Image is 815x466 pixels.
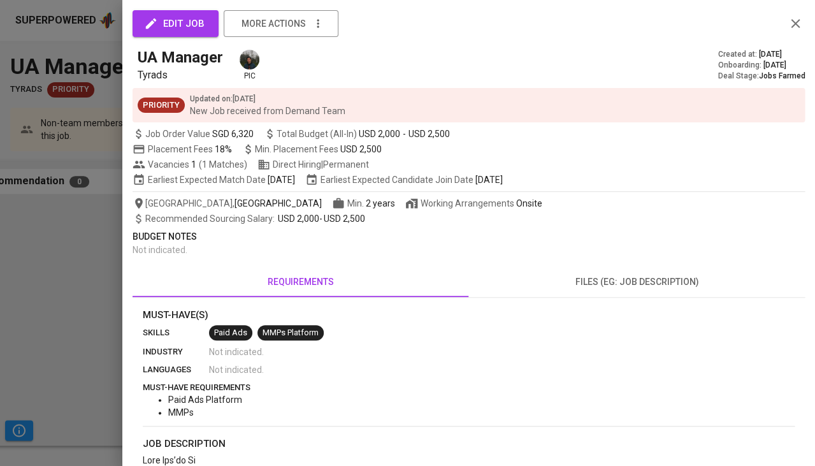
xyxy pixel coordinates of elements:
[234,197,322,210] span: [GEOGRAPHIC_DATA]
[133,158,247,171] span: Vacancies ( 1 Matches )
[324,214,365,224] span: USD 2,500
[145,214,277,224] span: Recommended Sourcing Salary :
[138,69,168,81] span: Tyrads
[138,99,185,112] span: Priority
[224,10,338,37] button: more actions
[133,230,805,244] p: Budget Notes
[264,127,450,140] span: Total Budget (All-In)
[718,49,805,60] div: Created at :
[340,144,382,154] span: USD 2,500
[143,381,795,394] p: must-have requirements
[257,327,324,339] span: MMPs Platform
[758,49,781,60] span: [DATE]
[255,144,382,154] span: Min. Placement Fees
[516,197,542,210] div: Onsite
[209,363,264,376] span: Not indicated .
[143,326,209,339] p: skills
[143,346,209,358] p: industry
[168,395,242,405] span: Paid Ads Platform
[238,48,261,82] div: pic
[405,197,542,210] span: Working Arrangements
[145,212,365,225] span: -
[140,274,461,290] span: requirements
[278,214,319,224] span: USD 2,000
[147,15,205,32] span: edit job
[240,50,259,69] img: glenn@glints.com
[148,144,232,154] span: Placement Fees
[403,127,406,140] span: -
[359,127,400,140] span: USD 2,000
[242,16,306,32] span: more actions
[133,127,254,140] span: Job Order Value
[190,105,345,117] p: New Job received from Demand Team
[305,173,503,186] span: Earliest Expected Candidate Join Date
[366,198,395,208] span: 2 years
[209,346,264,358] span: Not indicated .
[133,197,322,210] span: [GEOGRAPHIC_DATA] ,
[133,10,219,37] button: edit job
[347,198,395,208] span: Min.
[168,407,194,418] span: MMPs
[190,93,345,105] p: Updated on : [DATE]
[189,158,196,171] span: 1
[475,173,503,186] span: [DATE]
[758,71,805,80] span: Jobs Farmed
[212,127,254,140] span: SGD 6,320
[408,127,450,140] span: USD 2,500
[133,245,187,255] span: Not indicated .
[268,173,295,186] span: [DATE]
[763,60,786,71] span: [DATE]
[477,274,798,290] span: files (eg: job description)
[257,158,369,171] span: Direct Hiring | Permanent
[143,308,795,323] p: Must-Have(s)
[133,173,295,186] span: Earliest Expected Match Date
[209,327,252,339] span: Paid Ads
[138,47,223,68] h5: UA Manager
[718,71,805,82] div: Deal Stage :
[718,60,805,71] div: Onboarding :
[215,144,232,154] span: 18%
[143,437,795,451] p: job description
[143,363,209,376] p: languages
